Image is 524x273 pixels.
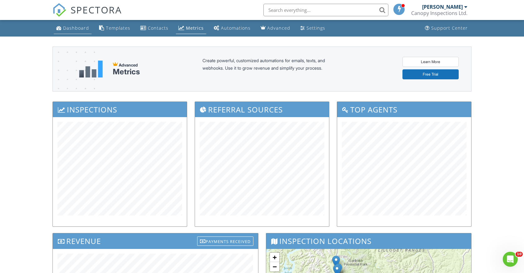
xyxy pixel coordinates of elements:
h3: Top Agents [337,102,471,117]
iframe: Intercom live chat [503,252,518,267]
img: metrics-aadfce2e17a16c02574e7fc40e4d6b8174baaf19895a402c862ea781aae8ef5b.svg [79,61,103,77]
h3: Referral Sources [195,102,329,117]
span: 10 [516,252,523,257]
a: Support Center [422,22,470,34]
div: Payments Received [197,236,253,246]
div: [PERSON_NAME] [422,4,463,10]
div: Advanced [267,25,290,31]
div: Canopy Inspections Ltd. [411,10,467,16]
div: Contacts [148,25,168,31]
div: Dashboard [63,25,89,31]
div: Metrics [113,67,140,76]
span: Advanced [119,62,138,67]
a: Templates [97,22,133,34]
h3: Inspections [53,102,187,117]
a: Free Trial [402,69,459,79]
a: Learn More [402,57,459,67]
span: SPECTORA [71,3,122,16]
div: Support Center [431,25,468,31]
h3: Inspection Locations [266,233,472,249]
div: Create powerful, customized automations for emails, texts, and webhooks. Use it to grow revenue a... [202,57,340,81]
a: Automations (Basic) [211,22,253,34]
img: The Best Home Inspection Software - Spectora [52,3,66,17]
input: Search everything... [263,4,388,16]
a: Payments Received [197,235,253,245]
a: Advanced [258,22,293,34]
a: Dashboard [54,22,92,34]
a: Settings [298,22,328,34]
div: Settings [307,25,325,31]
a: Metrics [176,22,206,34]
a: Zoom out [270,262,279,271]
div: Automations [221,25,251,31]
h3: Revenue [53,233,258,249]
img: advanced-banner-bg-f6ff0eecfa0ee76150a1dea9fec4b49f333892f74bc19f1b897a312d7a1b2ff3.png [53,47,95,116]
a: SPECTORA [52,8,122,22]
div: Templates [106,25,130,31]
a: Contacts [138,22,171,34]
div: Metrics [186,25,204,31]
a: Zoom in [270,253,279,262]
